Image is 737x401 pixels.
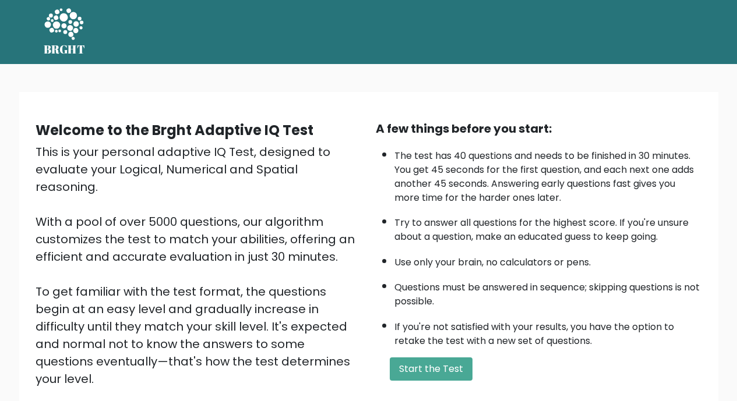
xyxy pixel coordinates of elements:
[390,357,472,381] button: Start the Test
[44,5,86,59] a: BRGHT
[394,143,702,205] li: The test has 40 questions and needs to be finished in 30 minutes. You get 45 seconds for the firs...
[394,275,702,308] li: Questions must be answered in sequence; skipping questions is not possible.
[394,250,702,269] li: Use only your brain, no calculators or pens.
[36,120,313,140] b: Welcome to the Brght Adaptive IQ Test
[44,42,86,56] h5: BRGHT
[376,120,702,137] div: A few things before you start:
[394,314,702,348] li: If you're not satisfied with your results, you have the option to retake the test with a new set ...
[394,210,702,244] li: Try to answer all questions for the highest score. If you're unsure about a question, make an edu...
